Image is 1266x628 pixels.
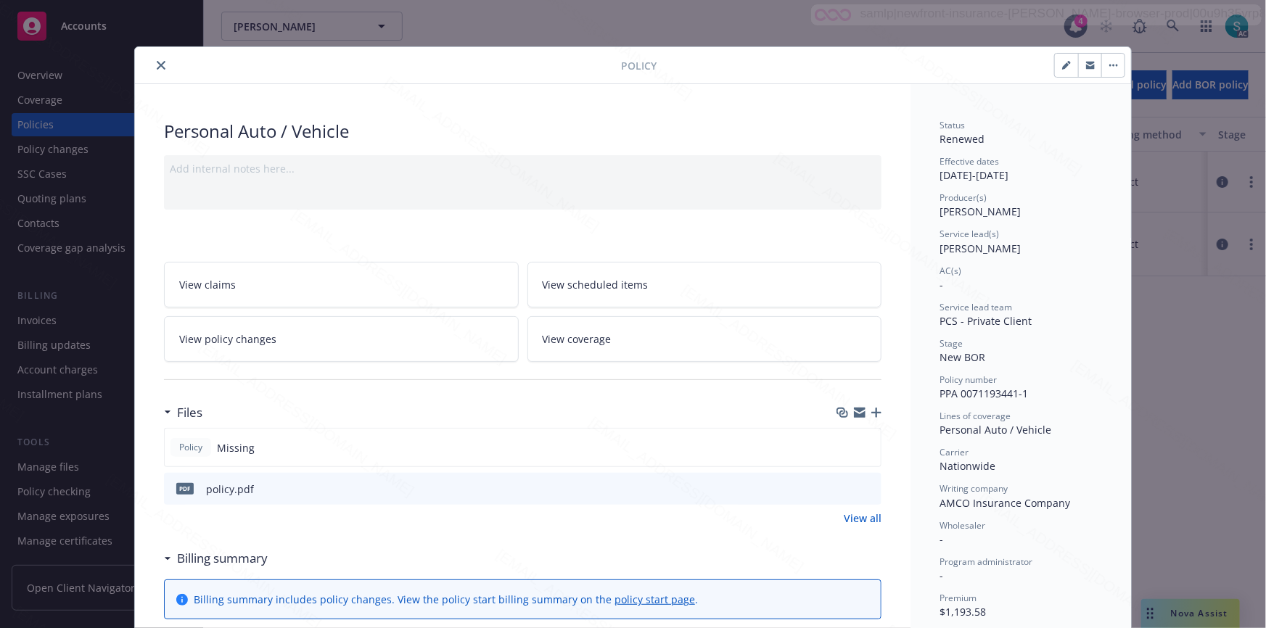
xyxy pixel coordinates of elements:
a: View claims [164,262,519,307]
span: Carrier [940,446,969,458]
button: close [152,57,170,74]
span: New BOR [940,350,985,364]
span: PCS - Private Client [940,314,1032,328]
button: preview file [863,482,876,497]
span: Writing company [940,482,1008,495]
span: Wholesaler [940,519,985,532]
span: Effective dates [940,155,999,168]
a: View policy changes [164,316,519,362]
h3: Files [177,403,202,422]
a: policy start page [614,592,695,606]
span: $1,193.58 [940,605,986,619]
span: View scheduled items [543,277,649,292]
span: AMCO Insurance Company [940,496,1070,510]
span: Nationwide [940,459,995,473]
a: View coverage [527,316,882,362]
span: AC(s) [940,265,961,277]
span: pdf [176,483,194,494]
div: Files [164,403,202,422]
a: View scheduled items [527,262,882,307]
span: Service lead team [940,301,1012,313]
span: Policy number [940,373,997,386]
span: [PERSON_NAME] [940,241,1021,255]
span: PPA 0071193441-1 [940,387,1028,400]
span: View claims [179,277,236,292]
span: Program administrator [940,555,1032,568]
span: Renewed [940,132,985,146]
button: download file [839,482,851,497]
span: Policy [176,441,205,454]
span: Missing [217,440,255,455]
span: - [940,532,943,546]
span: - [940,278,943,292]
div: Personal Auto / Vehicle [940,422,1102,437]
span: View coverage [543,331,612,347]
span: - [940,569,943,582]
span: Policy [621,58,657,73]
div: Billing summary [164,549,268,568]
span: [PERSON_NAME] [940,204,1021,218]
span: Premium [940,592,977,604]
div: Personal Auto / Vehicle [164,119,881,144]
span: Service lead(s) [940,228,999,240]
span: Status [940,119,965,131]
span: View policy changes [179,331,276,347]
div: Add internal notes here... [170,161,876,176]
a: View all [844,511,881,526]
h3: Billing summary [177,549,268,568]
span: Producer(s) [940,191,987,204]
div: policy.pdf [206,482,254,497]
div: [DATE] - [DATE] [940,155,1102,183]
span: Lines of coverage [940,410,1011,422]
div: Billing summary includes policy changes. View the policy start billing summary on the . [194,592,698,607]
span: Stage [940,337,963,350]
